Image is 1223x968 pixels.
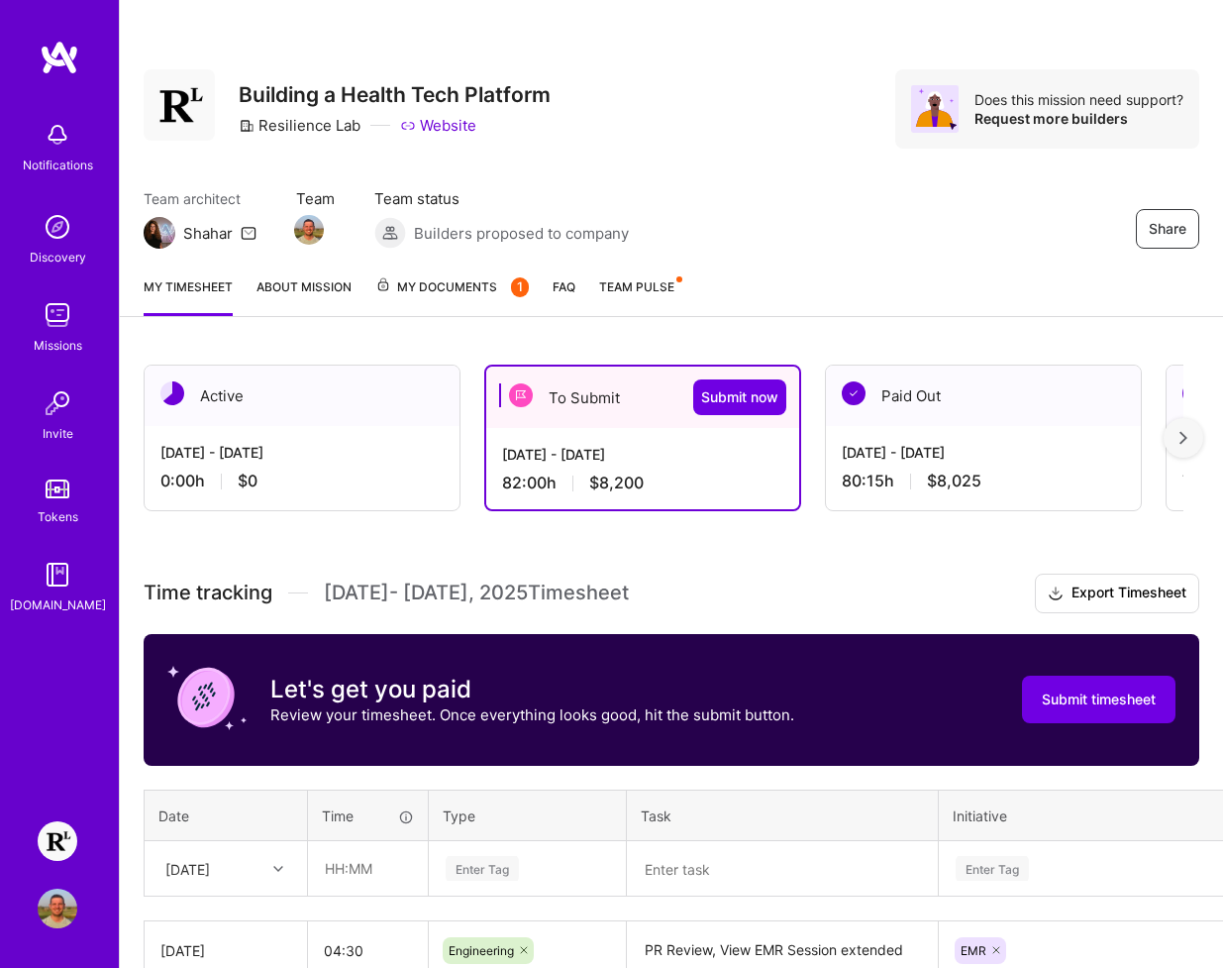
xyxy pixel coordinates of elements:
[446,853,519,884] div: Enter Tag
[502,444,783,465] div: [DATE] - [DATE]
[375,276,529,316] a: My Documents1
[502,473,783,493] div: 82:00 h
[144,69,215,141] img: Company Logo
[160,940,291,961] div: [DATE]
[826,366,1141,426] div: Paid Out
[40,40,79,75] img: logo
[309,842,427,895] input: HH:MM
[589,473,644,493] span: $8,200
[956,853,1029,884] div: Enter Tag
[1136,209,1199,249] button: Share
[375,276,529,298] span: My Documents
[1182,381,1206,405] img: Paid Out
[270,704,794,725] p: Review your timesheet. Once everything looks good, hit the submit button.
[273,864,283,874] i: icon Chevron
[38,295,77,335] img: teamwork
[239,82,551,107] h3: Building a Health Tech Platform
[599,279,674,294] span: Team Pulse
[160,381,184,405] img: Active
[1022,676,1175,723] button: Submit timesheet
[144,188,256,209] span: Team architect
[1042,690,1156,709] span: Submit timesheet
[324,581,629,605] span: [DATE] - [DATE] , 2025 Timesheet
[961,943,986,958] span: EMR
[974,90,1183,109] div: Does this mission need support?
[1149,219,1186,239] span: Share
[183,223,233,244] div: Shahar
[241,225,256,241] i: icon Mail
[239,118,255,134] i: icon CompanyGray
[842,471,1125,491] div: 80:15 h
[144,276,233,316] a: My timesheet
[449,943,514,958] span: Engineering
[1048,584,1064,604] i: icon Download
[38,383,77,423] img: Invite
[160,442,444,463] div: [DATE] - [DATE]
[145,790,308,841] th: Date
[701,387,778,407] span: Submit now
[34,335,82,356] div: Missions
[511,277,529,297] div: 1
[1035,574,1199,613] button: Export Timesheet
[10,594,106,615] div: [DOMAIN_NAME]
[238,471,257,491] span: $0
[38,506,78,527] div: Tokens
[374,188,629,209] span: Team status
[239,115,360,136] div: Resilience Lab
[270,675,794,704] h3: Let's get you paid
[322,806,414,826] div: Time
[144,581,272,605] span: Time tracking
[400,115,476,136] a: Website
[160,471,444,491] div: 0:00 h
[294,215,324,245] img: Team Member Avatar
[414,223,629,244] span: Builders proposed to company
[38,555,77,594] img: guide book
[509,383,533,407] img: To Submit
[144,217,175,249] img: Team Architect
[842,442,1125,463] div: [DATE] - [DATE]
[38,115,77,155] img: bell
[256,276,352,316] a: About Mission
[165,858,210,879] div: [DATE]
[167,658,247,737] img: coin
[974,109,1183,128] div: Request more builders
[627,790,939,841] th: Task
[927,471,981,491] span: $8,025
[38,889,77,928] img: User Avatar
[296,213,322,247] a: Team Member Avatar
[842,381,866,405] img: Paid Out
[38,821,77,861] img: Resilience Lab: Building a Health Tech Platform
[23,155,93,175] div: Notifications
[296,188,335,209] span: Team
[38,207,77,247] img: discovery
[33,821,82,861] a: Resilience Lab: Building a Health Tech Platform
[911,85,959,133] img: Avatar
[374,217,406,249] img: Builders proposed to company
[486,367,799,428] div: To Submit
[30,247,86,268] div: Discovery
[145,366,459,426] div: Active
[429,790,627,841] th: Type
[46,480,69,498] img: tokens
[553,276,575,316] a: FAQ
[43,423,73,444] div: Invite
[693,379,786,415] button: Submit now
[1179,431,1187,445] img: right
[33,889,82,928] a: User Avatar
[599,276,680,316] a: Team Pulse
